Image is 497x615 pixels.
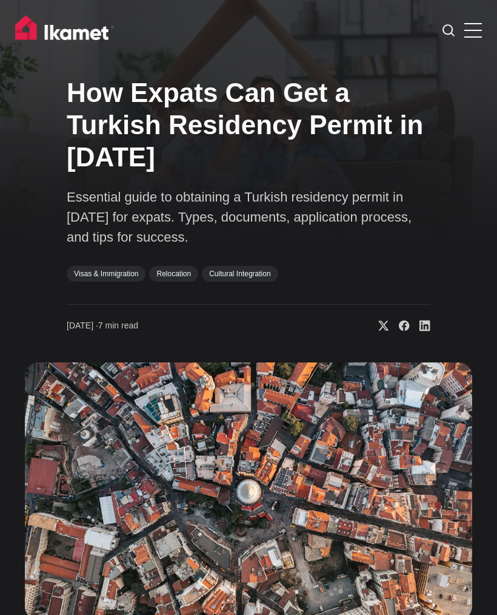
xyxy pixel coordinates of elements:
[15,15,115,46] img: Ikamet home
[389,320,410,332] a: Share on Facebook
[67,320,138,332] time: 7 min read
[67,321,98,330] span: [DATE] ∙
[67,187,430,247] p: Essential guide to obtaining a Turkish residency permit in [DATE] for expats. Types, documents, a...
[67,266,145,282] a: Visas & Immigration
[149,266,198,282] a: Relocation
[202,266,278,282] a: Cultural Integration
[369,320,389,332] a: Share on X
[410,320,430,332] a: Share on Linkedin
[67,77,430,173] h1: How Expats Can Get a Turkish Residency Permit in [DATE]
